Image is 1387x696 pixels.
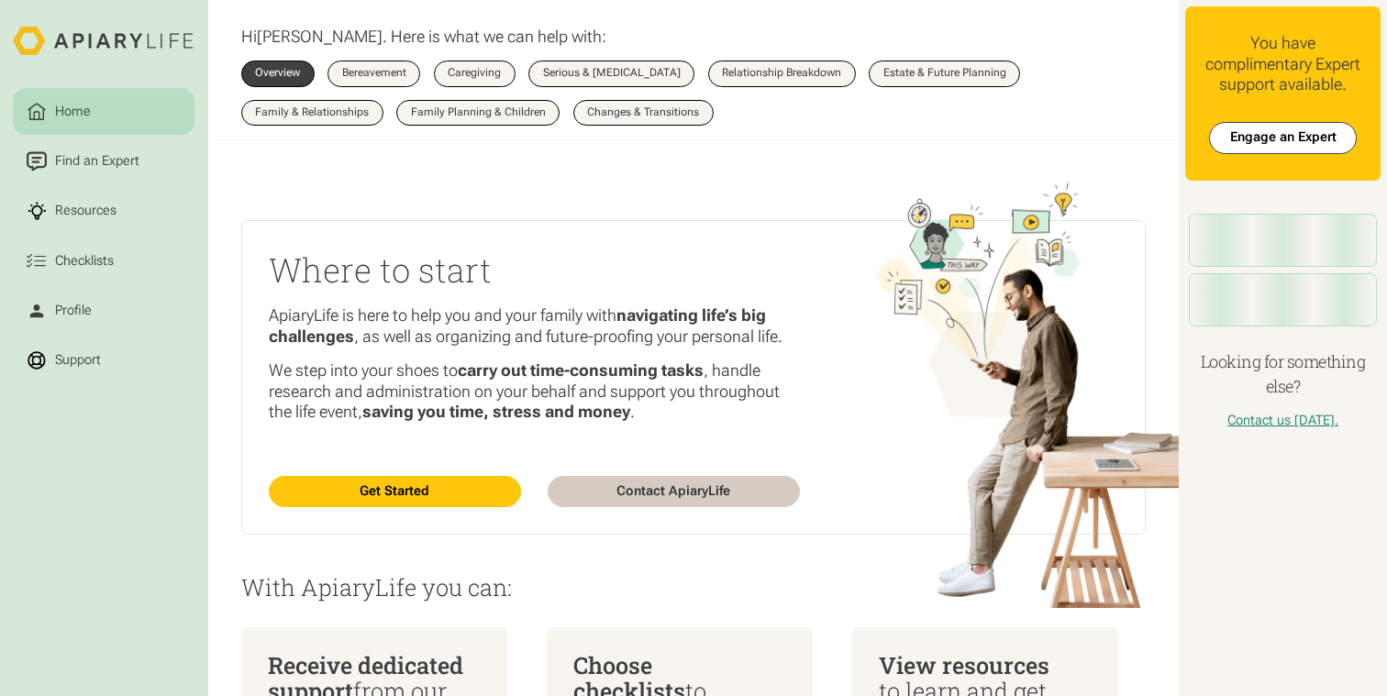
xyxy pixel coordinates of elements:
[1185,349,1380,399] h4: Looking for something else?
[548,476,800,508] a: Contact ApiaryLife
[879,649,1049,680] span: View resources
[51,251,117,271] div: Checklists
[448,68,501,79] div: Caregiving
[396,100,560,126] a: Family Planning & Children
[51,350,104,370] div: Support
[869,61,1020,86] a: Estate & Future Planning
[573,100,714,126] a: Changes & Transitions
[269,476,521,508] a: Get Started
[458,360,704,380] strong: carry out time-consuming tasks
[1209,122,1357,154] a: Engage an Expert
[587,107,699,118] div: Changes & Transitions
[342,68,406,79] div: Bereavement
[255,107,369,118] div: Family & Relationships
[1199,33,1367,95] div: You have complimentary Expert support available.
[241,100,383,126] a: Family & Relationships
[51,301,94,321] div: Profile
[51,151,142,171] div: Find an Expert
[269,305,800,347] p: ApiaryLife is here to help you and your family with , as well as organizing and future-proofing y...
[269,305,766,346] strong: navigating life’s big challenges
[257,27,383,46] span: [PERSON_NAME]
[722,68,841,79] div: Relationship Breakdown
[13,188,194,235] a: Resources
[241,575,1146,601] p: With ApiaryLife you can:
[883,68,1006,79] div: Estate & Future Planning
[51,201,119,221] div: Resources
[543,68,681,79] div: Serious & [MEDICAL_DATA]
[411,107,546,118] div: Family Planning & Children
[269,360,800,423] p: We step into your shoes to , handle research and administration on your behalf and support you th...
[13,337,194,384] a: Support
[362,402,630,421] strong: saving you time, stress and money
[13,238,194,284] a: Checklists
[327,61,420,86] a: Bereavement
[13,288,194,335] a: Profile
[528,61,694,86] a: Serious & [MEDICAL_DATA]
[269,248,800,293] h2: Where to start
[1227,413,1338,428] a: Contact us [DATE].
[13,138,194,185] a: Find an Expert
[241,27,606,48] p: Hi . Here is what we can help with:
[13,88,194,135] a: Home
[434,61,516,86] a: Caregiving
[708,61,856,86] a: Relationship Breakdown
[241,61,315,86] a: Overview
[51,102,94,122] div: Home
